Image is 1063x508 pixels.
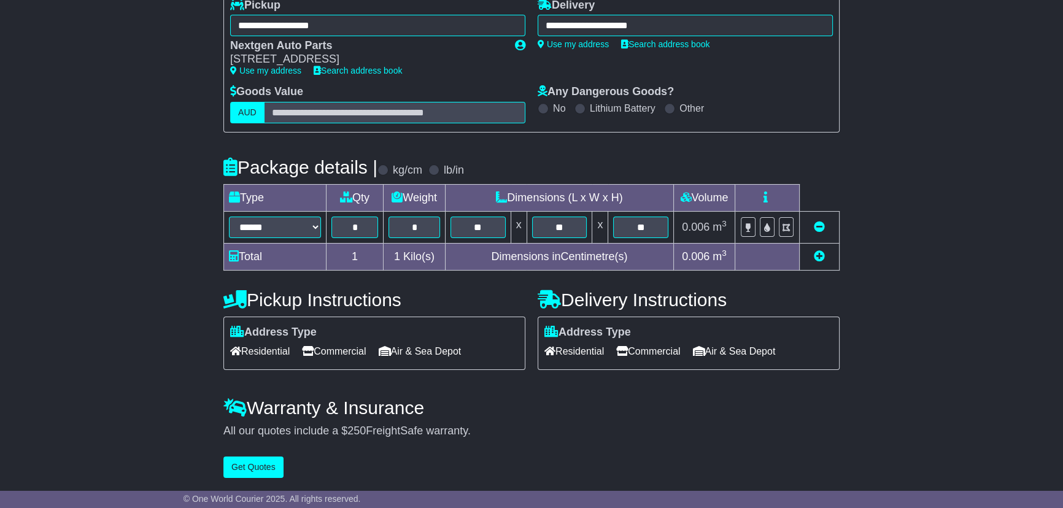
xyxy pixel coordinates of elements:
span: Air & Sea Depot [379,342,462,361]
td: x [592,211,608,243]
td: Volume [673,184,735,211]
h4: Delivery Instructions [538,290,840,310]
label: Other [679,102,704,114]
td: 1 [327,243,384,270]
span: 0.006 [682,221,709,233]
td: Qty [327,184,384,211]
div: [STREET_ADDRESS] [230,53,503,66]
a: Search address book [314,66,402,75]
span: Commercial [616,342,680,361]
td: Kilo(s) [384,243,446,270]
sup: 3 [722,248,727,258]
span: Commercial [302,342,366,361]
sup: 3 [722,219,727,228]
td: Type [224,184,327,211]
span: © One World Courier 2025. All rights reserved. [184,494,361,504]
label: No [553,102,565,114]
div: All our quotes include a $ FreightSafe warranty. [223,425,840,438]
span: 250 [347,425,366,437]
h4: Warranty & Insurance [223,398,840,418]
a: Remove this item [814,221,825,233]
td: Dimensions in Centimetre(s) [445,243,673,270]
td: Weight [384,184,446,211]
td: Dimensions (L x W x H) [445,184,673,211]
span: Residential [544,342,604,361]
label: Address Type [544,326,631,339]
a: Use my address [230,66,301,75]
button: Get Quotes [223,456,284,478]
label: AUD [230,102,265,123]
span: m [713,250,727,263]
span: Residential [230,342,290,361]
a: Search address book [621,39,709,49]
a: Add new item [814,250,825,263]
h4: Pickup Instructions [223,290,525,310]
label: Address Type [230,326,317,339]
td: x [511,211,527,243]
label: Lithium Battery [590,102,655,114]
label: lb/in [444,164,464,177]
span: 0.006 [682,250,709,263]
div: Nextgen Auto Parts [230,39,503,53]
label: Goods Value [230,85,303,99]
span: 1 [394,250,400,263]
span: Air & Sea Depot [693,342,776,361]
label: Any Dangerous Goods? [538,85,674,99]
label: kg/cm [393,164,422,177]
span: m [713,221,727,233]
td: Total [224,243,327,270]
h4: Package details | [223,157,377,177]
a: Use my address [538,39,609,49]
